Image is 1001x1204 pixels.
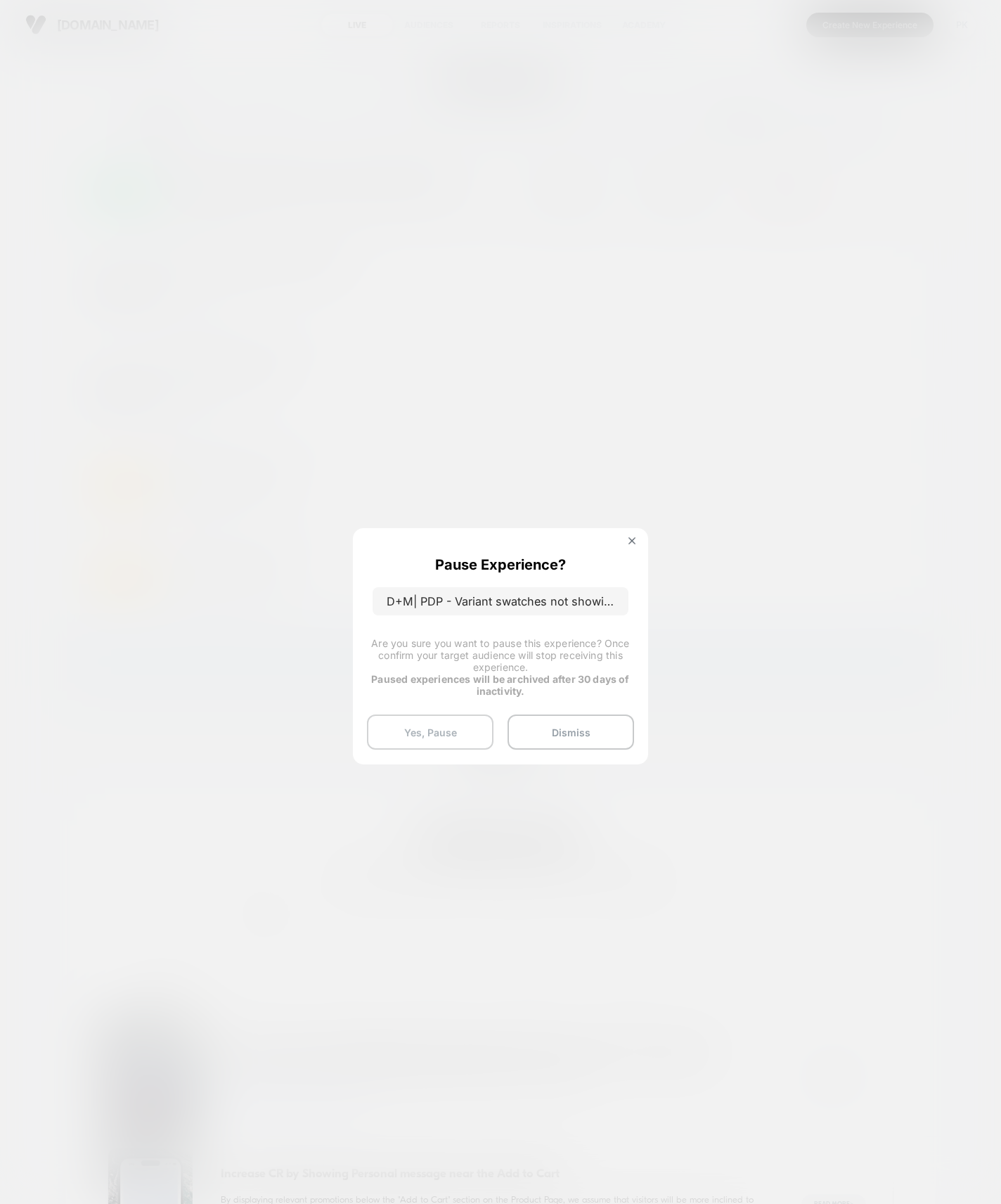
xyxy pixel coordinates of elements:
[367,715,493,750] button: Yes, Pause
[373,587,628,615] p: D+M| PDP - Variant swatches not showing in the editor
[435,556,566,573] p: Pause Experience?
[628,537,635,544] img: close
[371,637,629,673] span: Are you sure you want to pause this experience? Once confirm your target audience will stop recei...
[508,715,634,750] button: Dismiss
[371,673,629,697] strong: Paused experiences will be archived after 30 days of inactivity.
